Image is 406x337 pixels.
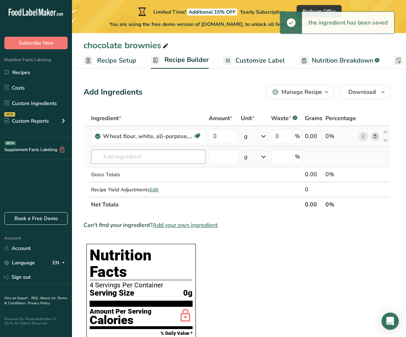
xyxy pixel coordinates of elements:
a: i [359,132,368,141]
div: 0% [325,170,356,179]
div: Manage Recipe [281,88,322,96]
span: Unit [241,114,254,123]
a: Privacy Policy [28,301,50,306]
span: Additional 15% OFF [187,9,237,15]
div: 0% [325,132,356,141]
div: NEW [4,112,15,117]
th: Net Totals [90,197,303,212]
div: chocolate brownies [84,39,170,52]
a: Recipe Builder [151,52,209,69]
div: Calories [90,315,152,325]
span: Amount [209,114,233,123]
span: Percentage [325,114,356,123]
th: 0.00 [303,197,324,212]
th: 0% [324,197,357,212]
div: 0.00 [305,170,322,179]
span: Grams [305,114,322,123]
h1: Nutrition Facts [90,247,193,280]
span: Edit [150,186,158,193]
div: Can't find your ingredient? [84,221,390,229]
span: Recipe Builder [164,55,209,65]
div: EN [53,259,68,267]
div: Waste [271,114,297,123]
span: Add your own ingredient [153,221,218,229]
input: Add Ingredient [91,150,206,164]
span: Subscribe Now [19,39,54,47]
a: FAQ . [31,296,40,301]
span: Serving Size [90,289,134,298]
div: Open Intercom Messenger [382,313,399,330]
div: Gross Totals [91,171,206,178]
a: Nutrition Breakdown [299,53,379,69]
a: Language [4,256,35,269]
button: Manage Recipe [266,85,334,99]
button: Subscribe Now [4,37,68,49]
span: Download [348,88,376,96]
div: 0.00 [305,132,322,141]
div: Custom Reports [4,117,49,125]
div: g [244,152,248,161]
div: g [244,132,248,141]
button: Download [339,85,390,99]
div: Amount Per Serving [90,308,152,315]
span: Nutrition Breakdown [312,56,373,65]
div: BETA [5,141,16,145]
span: Recipe Setup [97,56,136,65]
div: Powered By FoodLabelMaker © 2025 All Rights Reserved [4,317,68,325]
a: About Us . [40,296,57,301]
div: Wheat flour, white, all-purpose, self-rising, enriched [103,132,193,141]
span: You are using the free demo version of [DOMAIN_NAME], to unlock all features please choose one of... [109,21,369,28]
span: Ingredient [91,114,121,123]
div: Recipe Yield Adjustments [91,186,206,193]
button: Redeem Offer [297,5,342,18]
span: 0g [183,289,193,298]
a: Recipe Setup [84,53,136,69]
div: 4 Servings Per Container [90,282,193,289]
span: Redeem Offer [303,8,335,15]
div: 0 [305,185,322,194]
a: Terms & Conditions . [4,296,67,306]
span: Customize Label [235,56,285,65]
div: Add Ingredients [84,86,143,98]
div: the ingredient has been saved [302,12,394,33]
a: Hire an Expert . [4,296,30,301]
span: Yearly Subscription [240,9,285,15]
div: Limited Time! [137,7,285,16]
a: Book a Free Demo [4,212,68,225]
a: Customize Label [223,53,285,69]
